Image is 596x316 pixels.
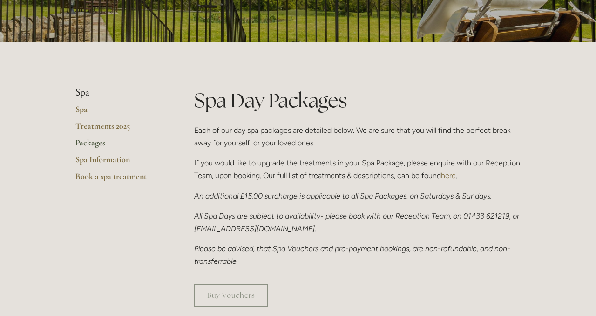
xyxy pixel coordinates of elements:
[194,124,521,149] p: Each of our day spa packages are detailed below. We are sure that you will find the perfect break...
[75,87,164,99] li: Spa
[194,87,521,114] h1: Spa Day Packages
[75,154,164,171] a: Spa Information
[194,244,510,266] em: Please be advised, that Spa Vouchers and pre-payment bookings, are non-refundable, and non-transf...
[75,137,164,154] a: Packages
[75,104,164,121] a: Spa
[75,121,164,137] a: Treatments 2025
[75,171,164,188] a: Book a spa treatment
[194,157,521,182] p: If you would like to upgrade the treatments in your Spa Package, please enquire with our Receptio...
[441,171,456,180] a: here
[194,284,268,307] a: Buy Vouchers
[194,212,521,233] em: All Spa Days are subject to availability- please book with our Reception Team, on 01433 621219, o...
[194,192,492,200] em: An additional £15.00 surcharge is applicable to all Spa Packages, on Saturdays & Sundays.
